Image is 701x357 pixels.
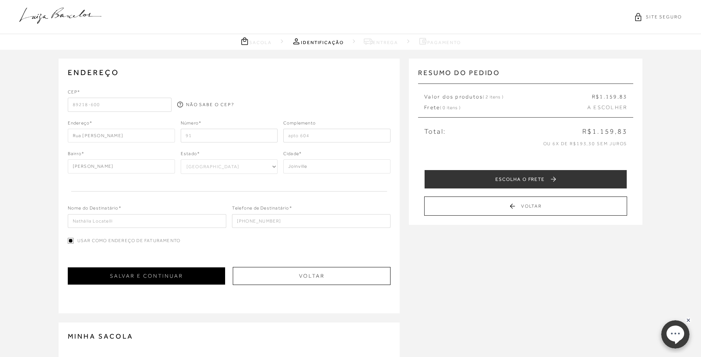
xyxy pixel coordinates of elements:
[424,197,627,216] button: Voltar
[283,150,302,159] span: Cidade*
[418,68,633,84] h2: RESUMO DO PEDIDO
[68,238,74,244] input: Usar como endereço de faturamento
[600,93,617,100] span: 1.159
[424,104,461,111] span: Frete
[418,36,461,46] a: Pagamento
[232,205,292,214] span: Telefone de Destinatário*
[77,237,181,244] span: Usar como endereço de faturamento
[364,36,398,46] a: Entrega
[543,141,627,146] span: ou 6x de R$193,30 sem juros
[440,105,461,110] span: ( 0 itens )
[424,170,627,189] button: ESCOLHA O FRETE
[283,129,391,142] input: Ex: bloco, apartamento, etc
[240,36,272,46] a: Sacola
[424,93,503,101] span: Valor dos produtos
[424,127,446,136] span: Total:
[582,127,627,136] span: R$1.159,83
[181,120,201,129] span: Número*
[587,104,627,111] span: A ESCOLHER
[592,93,600,100] span: R$
[646,14,682,20] span: SITE SEGURO
[68,150,84,159] span: Bairro*
[68,98,172,111] input: _ _ _ _ _- _ _ _
[68,332,391,341] h2: MINHA SACOLA
[483,94,503,100] span: ( 2 itens )
[232,214,391,228] input: ( )
[618,93,627,100] span: ,83
[177,102,234,108] a: NÃO SABE O CEP?
[68,120,93,129] span: Endereço*
[292,36,344,46] a: Identificação
[68,129,175,142] input: Rua, Logradouro, Avenida, etc
[68,205,121,214] span: Nome do Destinatário*
[233,267,391,285] button: Voltar
[68,68,391,77] h2: ENDEREÇO
[68,267,225,285] button: SALVAR E CONTINUAR
[181,150,200,159] span: Estado*
[283,120,316,129] span: Complemento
